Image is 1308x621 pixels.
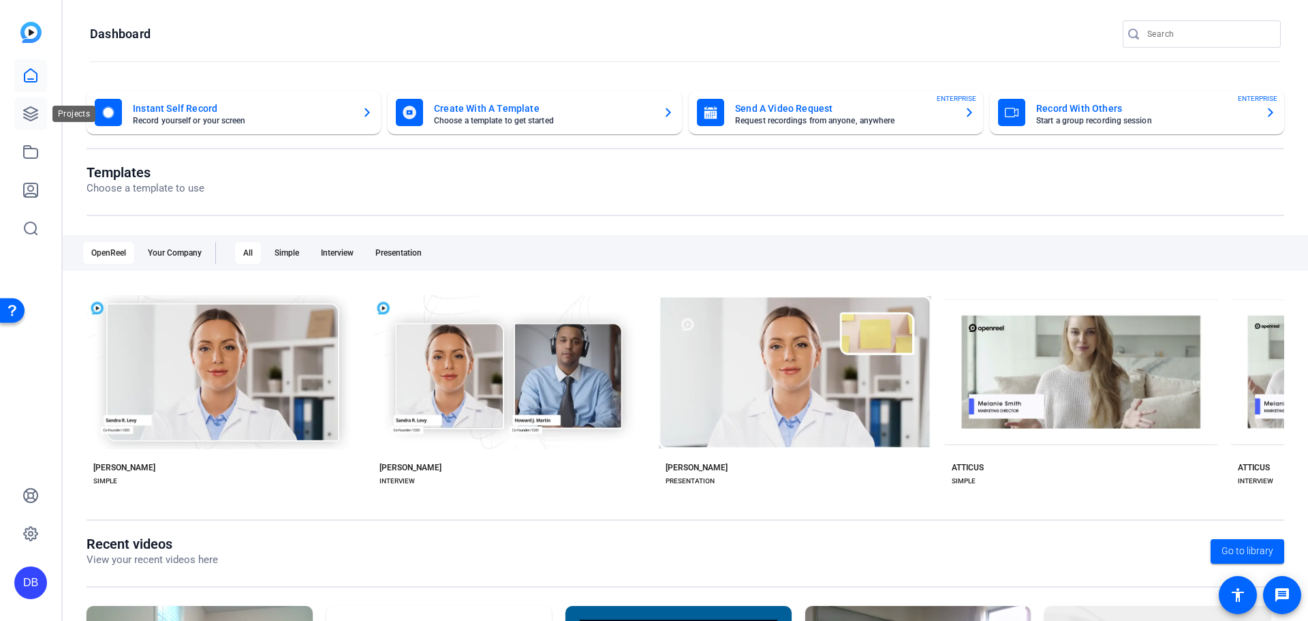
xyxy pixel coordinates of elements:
[1221,544,1273,558] span: Go to library
[266,242,307,264] div: Simple
[235,242,261,264] div: All
[388,91,682,134] button: Create With A TemplateChoose a template to get started
[666,476,715,487] div: PRESENTATION
[952,476,976,487] div: SIMPLE
[20,22,42,43] img: blue-gradient.svg
[1211,539,1284,564] a: Go to library
[87,91,381,134] button: Instant Self RecordRecord yourself or your screen
[367,242,430,264] div: Presentation
[1036,117,1254,125] mat-card-subtitle: Start a group recording session
[1036,100,1254,117] mat-card-title: Record With Others
[87,552,218,568] p: View your recent videos here
[689,91,983,134] button: Send A Video RequestRequest recordings from anyone, anywhereENTERPRISE
[52,106,95,122] div: Projects
[1147,26,1270,42] input: Search
[1238,476,1273,487] div: INTERVIEW
[379,476,415,487] div: INTERVIEW
[313,242,362,264] div: Interview
[87,164,204,181] h1: Templates
[93,462,155,473] div: [PERSON_NAME]
[87,536,218,552] h1: Recent videos
[1230,587,1246,603] mat-icon: accessibility
[87,181,204,196] p: Choose a template to use
[1238,462,1270,473] div: ATTICUS
[666,462,728,473] div: [PERSON_NAME]
[14,566,47,599] div: DB
[133,117,351,125] mat-card-subtitle: Record yourself or your screen
[434,117,652,125] mat-card-subtitle: Choose a template to get started
[93,476,117,487] div: SIMPLE
[735,117,953,125] mat-card-subtitle: Request recordings from anyone, anywhere
[735,100,953,117] mat-card-title: Send A Video Request
[379,462,441,473] div: [PERSON_NAME]
[133,100,351,117] mat-card-title: Instant Self Record
[1274,587,1290,603] mat-icon: message
[434,100,652,117] mat-card-title: Create With A Template
[1238,93,1277,104] span: ENTERPRISE
[83,242,134,264] div: OpenReel
[990,91,1284,134] button: Record With OthersStart a group recording sessionENTERPRISE
[140,242,210,264] div: Your Company
[937,93,976,104] span: ENTERPRISE
[952,462,984,473] div: ATTICUS
[90,26,151,42] h1: Dashboard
